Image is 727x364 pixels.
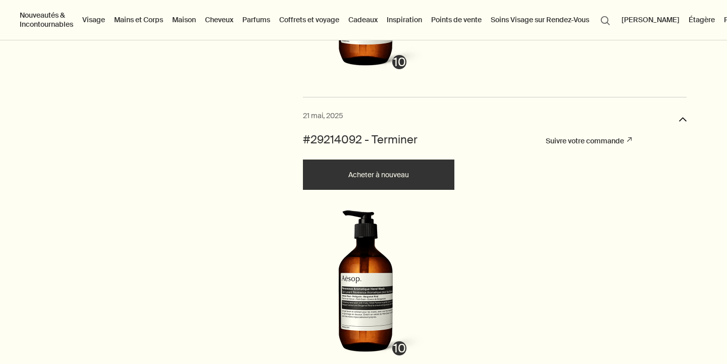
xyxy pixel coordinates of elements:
[240,13,272,26] a: Parfums
[392,341,406,355] div: 10
[277,13,341,26] a: Coffrets et voyage
[687,13,717,26] a: Étagère
[303,110,343,122] span: 21 mai, 2025
[203,13,235,26] a: Cheveux
[303,132,418,148] h2: #29214092 - Terminer
[489,13,591,26] a: Soins Visage sur Rendez-Vous
[596,10,614,29] button: Lancer une recherche
[546,136,632,145] a: Suivre votre commande
[112,13,165,26] a: Mains et Corps
[385,13,424,26] a: Inspiration
[392,55,406,69] div: 10
[305,210,427,364] a: Reverence Aromatique Hand Wash with pump
[619,13,682,26] button: [PERSON_NAME]
[303,160,454,190] button: Acheter à nouveau
[679,110,687,132] button: Ouvrir
[429,13,484,26] button: Points de vente
[18,9,75,31] button: Nouveautés & Incontournables
[170,13,198,26] a: Maison
[346,13,380,26] a: Cadeaux
[305,210,427,361] img: Reverence Aromatique Hand Wash with pump
[80,13,107,26] a: Visage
